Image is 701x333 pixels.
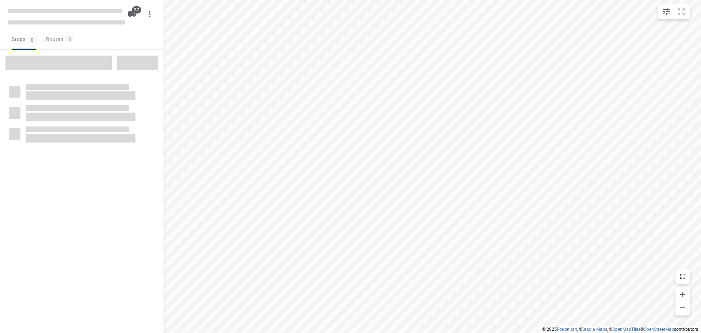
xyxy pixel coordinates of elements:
[557,327,577,332] a: Routetitan
[612,327,640,332] a: OpenMapTiles
[644,327,674,332] a: OpenStreetMap
[659,4,674,19] button: Map settings
[658,4,690,19] div: small contained button group
[582,327,607,332] a: Stadia Maps
[542,327,698,332] li: © 2025 , © , © © contributors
